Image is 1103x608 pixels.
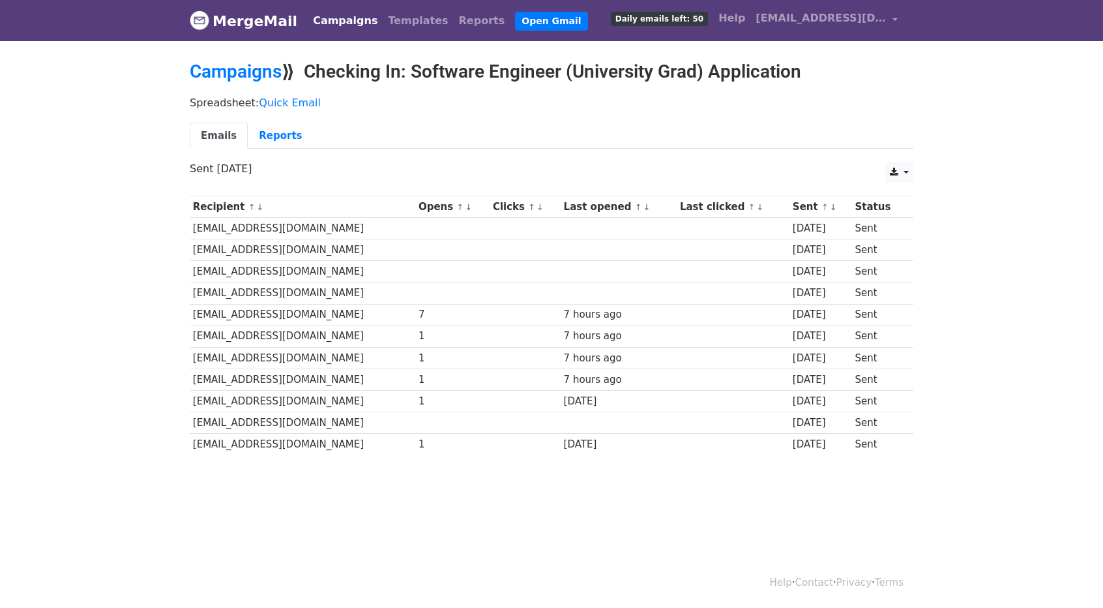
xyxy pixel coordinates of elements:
[793,243,849,258] div: [DATE]
[190,326,415,347] td: [EMAIL_ADDRESS][DOMAIN_NAME]
[465,202,472,212] a: ↓
[454,8,510,34] a: Reports
[793,351,849,366] div: [DATE]
[537,202,544,212] a: ↓
[190,369,415,390] td: [EMAIL_ADDRESS][DOMAIN_NAME]
[852,412,905,434] td: Sent
[190,304,415,326] td: [EMAIL_ADDRESS][DOMAIN_NAME]
[190,10,209,30] img: MergeMail logo
[419,307,486,322] div: 7
[852,347,905,369] td: Sent
[515,12,587,31] a: Open Gmail
[190,61,282,82] a: Campaigns
[190,7,297,35] a: MergeMail
[190,282,415,304] td: [EMAIL_ADDRESS][DOMAIN_NAME]
[713,5,750,31] a: Help
[419,329,486,344] div: 1
[852,369,905,390] td: Sent
[852,390,905,412] td: Sent
[793,437,849,452] div: [DATE]
[419,351,486,366] div: 1
[1038,545,1103,608] iframe: Chat Widget
[190,61,913,83] h2: ⟫ Checking In: Software Engineer (University Grad) Application
[419,437,486,452] div: 1
[259,97,321,109] a: Quick Email
[821,202,829,212] a: ↑
[564,394,674,409] div: [DATE]
[793,394,849,409] div: [DATE]
[606,5,713,31] a: Daily emails left: 50
[415,196,490,218] th: Opens
[190,412,415,434] td: [EMAIL_ADDRESS][DOMAIN_NAME]
[190,434,415,455] td: [EMAIL_ADDRESS][DOMAIN_NAME]
[793,416,849,431] div: [DATE]
[793,286,849,301] div: [DATE]
[190,196,415,218] th: Recipient
[852,434,905,455] td: Sent
[793,372,849,388] div: [DATE]
[564,307,674,322] div: 7 hours ago
[419,394,486,409] div: 1
[190,162,913,175] p: Sent [DATE]
[793,307,849,322] div: [DATE]
[248,123,313,149] a: Reports
[756,202,763,212] a: ↓
[875,577,904,588] a: Terms
[561,196,677,218] th: Last opened
[852,282,905,304] td: Sent
[852,261,905,282] td: Sent
[190,390,415,412] td: [EMAIL_ADDRESS][DOMAIN_NAME]
[564,437,674,452] div: [DATE]
[611,12,708,26] span: Daily emails left: 50
[756,10,886,26] span: [EMAIL_ADDRESS][DOMAIN_NAME]
[852,239,905,261] td: Sent
[419,372,486,388] div: 1
[836,577,872,588] a: Privacy
[308,8,383,34] a: Campaigns
[643,202,650,212] a: ↓
[852,218,905,239] td: Sent
[635,202,642,212] a: ↑
[793,264,849,279] div: [DATE]
[748,202,756,212] a: ↑
[190,96,913,110] p: Spreadsheet:
[383,8,453,34] a: Templates
[564,329,674,344] div: 7 hours ago
[852,304,905,326] td: Sent
[190,347,415,369] td: [EMAIL_ADDRESS][DOMAIN_NAME]
[528,202,535,212] a: ↑
[564,372,674,388] div: 7 hours ago
[852,196,905,218] th: Status
[256,202,263,212] a: ↓
[750,5,903,36] a: [EMAIL_ADDRESS][DOMAIN_NAME]
[248,202,256,212] a: ↑
[190,123,248,149] a: Emails
[793,329,849,344] div: [DATE]
[770,577,792,588] a: Help
[830,202,837,212] a: ↓
[190,261,415,282] td: [EMAIL_ADDRESS][DOMAIN_NAME]
[852,326,905,347] td: Sent
[564,351,674,366] div: 7 hours ago
[793,221,849,236] div: [DATE]
[190,218,415,239] td: [EMAIL_ADDRESS][DOMAIN_NAME]
[789,196,852,218] th: Sent
[190,239,415,261] td: [EMAIL_ADDRESS][DOMAIN_NAME]
[795,577,833,588] a: Contact
[490,196,561,218] th: Clicks
[456,202,463,212] a: ↑
[677,196,789,218] th: Last clicked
